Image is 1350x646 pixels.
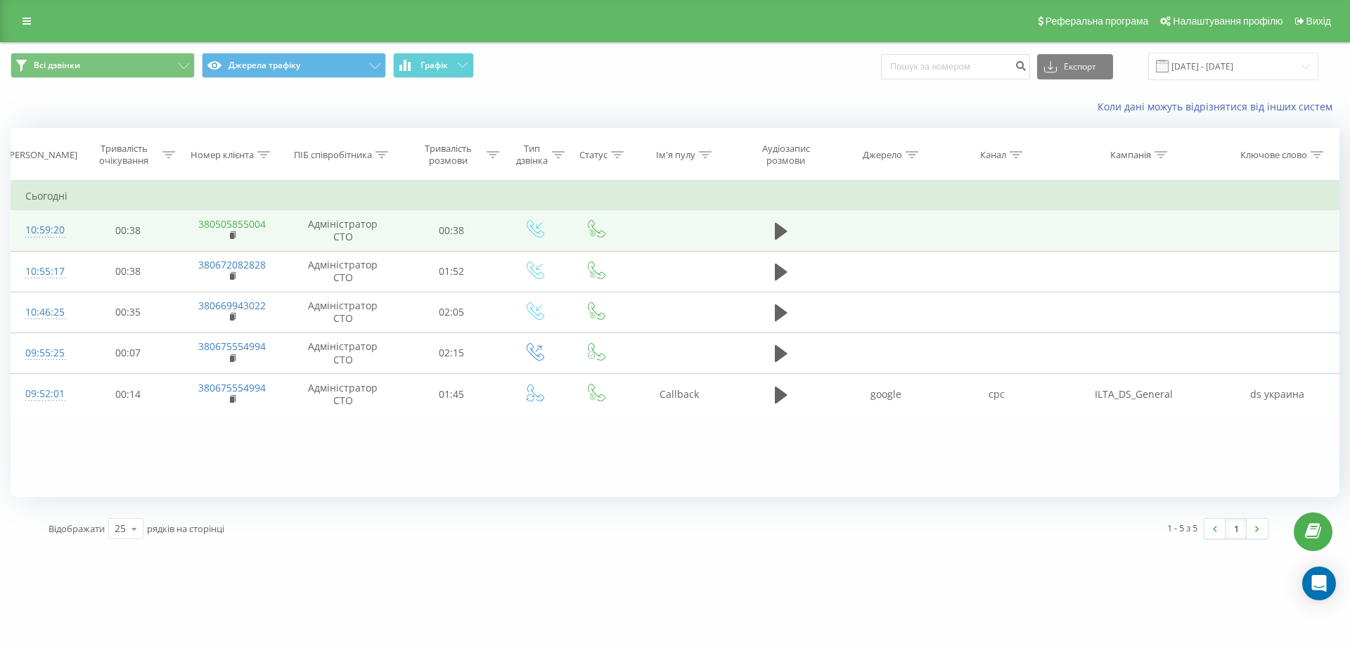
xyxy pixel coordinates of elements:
td: 00:38 [400,210,503,251]
span: Відображати [49,522,105,535]
td: 00:07 [77,332,179,373]
td: 00:35 [77,292,179,332]
td: Адміністратор СТО [285,210,400,251]
button: Джерела трафіку [202,53,386,78]
td: Адміністратор СТО [285,332,400,373]
div: Аудіозапис розмови [745,143,827,167]
td: cpc [941,374,1052,415]
div: Статус [579,149,607,161]
td: 00:38 [77,251,179,292]
button: Експорт [1037,54,1113,79]
td: 02:15 [400,332,503,373]
div: Ім'я пулу [656,149,695,161]
td: ILTA_DS_General [1052,374,1216,415]
div: [PERSON_NAME] [6,149,77,161]
a: Коли дані можуть відрізнятися вiд інших систем [1098,100,1339,113]
a: 380669943022 [198,299,266,312]
div: 1 - 5 з 5 [1167,521,1197,535]
div: ПІБ співробітника [294,149,372,161]
td: Callback [626,374,733,415]
button: Графік [393,53,474,78]
td: Адміністратор СТО [285,374,400,415]
span: Всі дзвінки [34,60,80,71]
div: Тривалість розмови [413,143,483,167]
div: Тип дзвінка [515,143,548,167]
div: 10:59:20 [25,217,63,244]
td: Сьогодні [11,182,1339,210]
span: рядків на сторінці [147,522,224,535]
button: Всі дзвінки [11,53,195,78]
div: 10:46:25 [25,299,63,326]
div: 10:55:17 [25,258,63,285]
td: 01:52 [400,251,503,292]
span: Вихід [1306,15,1331,27]
a: 380675554994 [198,340,266,353]
td: 00:14 [77,374,179,415]
div: Номер клієнта [191,149,254,161]
td: Адміністратор СТО [285,251,400,292]
div: Ключове слово [1240,149,1307,161]
td: google [830,374,941,415]
td: 02:05 [400,292,503,332]
div: Кампанія [1110,149,1151,161]
a: 380675554994 [198,381,266,394]
span: Графік [420,60,448,70]
td: 00:38 [77,210,179,251]
div: 09:55:25 [25,340,63,367]
div: Джерело [863,149,902,161]
a: 380672082828 [198,258,266,271]
div: Канал [980,149,1006,161]
div: 09:52:01 [25,380,63,408]
div: Тривалість очікування [89,143,160,167]
a: 380505855004 [198,217,266,231]
div: 25 [115,522,126,536]
td: 01:45 [400,374,503,415]
td: Адміністратор СТО [285,292,400,332]
input: Пошук за номером [881,54,1030,79]
div: Open Intercom Messenger [1302,567,1336,600]
td: ds украина [1216,374,1339,415]
a: 1 [1226,519,1247,538]
span: Налаштування профілю [1173,15,1282,27]
span: Реферальна програма [1046,15,1149,27]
